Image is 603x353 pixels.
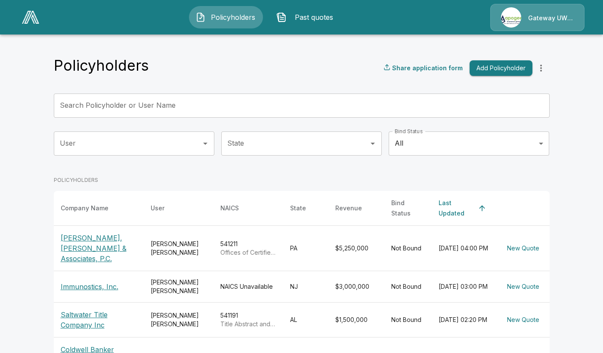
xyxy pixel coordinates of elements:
[220,248,276,257] p: Offices of Certified Public Accountants
[389,131,549,156] div: All
[61,203,108,213] div: Company Name
[220,320,276,328] p: Title Abstract and Settlement Offices
[432,225,497,271] td: [DATE] 04:00 PM
[220,311,276,328] div: 541191
[61,309,137,330] p: Saltwater Title Company Inc
[151,311,207,328] div: [PERSON_NAME] [PERSON_NAME]
[439,198,474,219] div: Last Updated
[220,240,276,257] div: 541211
[328,225,384,271] td: $5,250,000
[392,63,463,72] p: Share application form
[470,60,532,76] button: Add Policyholder
[501,7,521,28] img: Agency Icon
[328,271,384,302] td: $3,000,000
[213,271,283,302] td: NAICS Unavailable
[384,271,432,302] td: Not Bound
[504,279,543,295] button: New Quote
[54,56,149,75] h4: Policyholders
[367,137,379,150] button: Open
[270,6,344,28] button: Past quotes IconPast quotes
[328,302,384,337] td: $1,500,000
[432,271,497,302] td: [DATE] 03:00 PM
[532,59,550,77] button: more
[384,191,432,226] th: Bind Status
[384,302,432,337] td: Not Bound
[490,4,584,31] a: Agency IconGateway UW dba Apogee
[54,176,550,184] p: POLICYHOLDERS
[335,203,362,213] div: Revenue
[384,225,432,271] td: Not Bound
[209,12,257,22] span: Policyholders
[504,241,543,256] button: New Quote
[61,281,137,292] p: Immunostics, Inc.
[290,12,337,22] span: Past quotes
[504,312,543,328] button: New Quote
[151,278,207,295] div: [PERSON_NAME] [PERSON_NAME]
[283,302,328,337] td: AL
[151,240,207,257] div: [PERSON_NAME] [PERSON_NAME]
[22,11,39,24] img: AA Logo
[283,225,328,271] td: PA
[61,233,137,264] p: [PERSON_NAME], [PERSON_NAME] & Associates, P.C.
[466,60,532,76] a: Add Policyholder
[395,128,423,135] label: Bind Status
[151,203,164,213] div: User
[276,12,287,22] img: Past quotes Icon
[220,203,239,213] div: NAICS
[283,271,328,302] td: NJ
[432,302,497,337] td: [DATE] 02:20 PM
[290,203,306,213] div: State
[528,14,574,22] p: Gateway UW dba Apogee
[199,137,211,150] button: Open
[189,6,263,28] button: Policyholders IconPolicyholders
[195,12,206,22] img: Policyholders Icon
